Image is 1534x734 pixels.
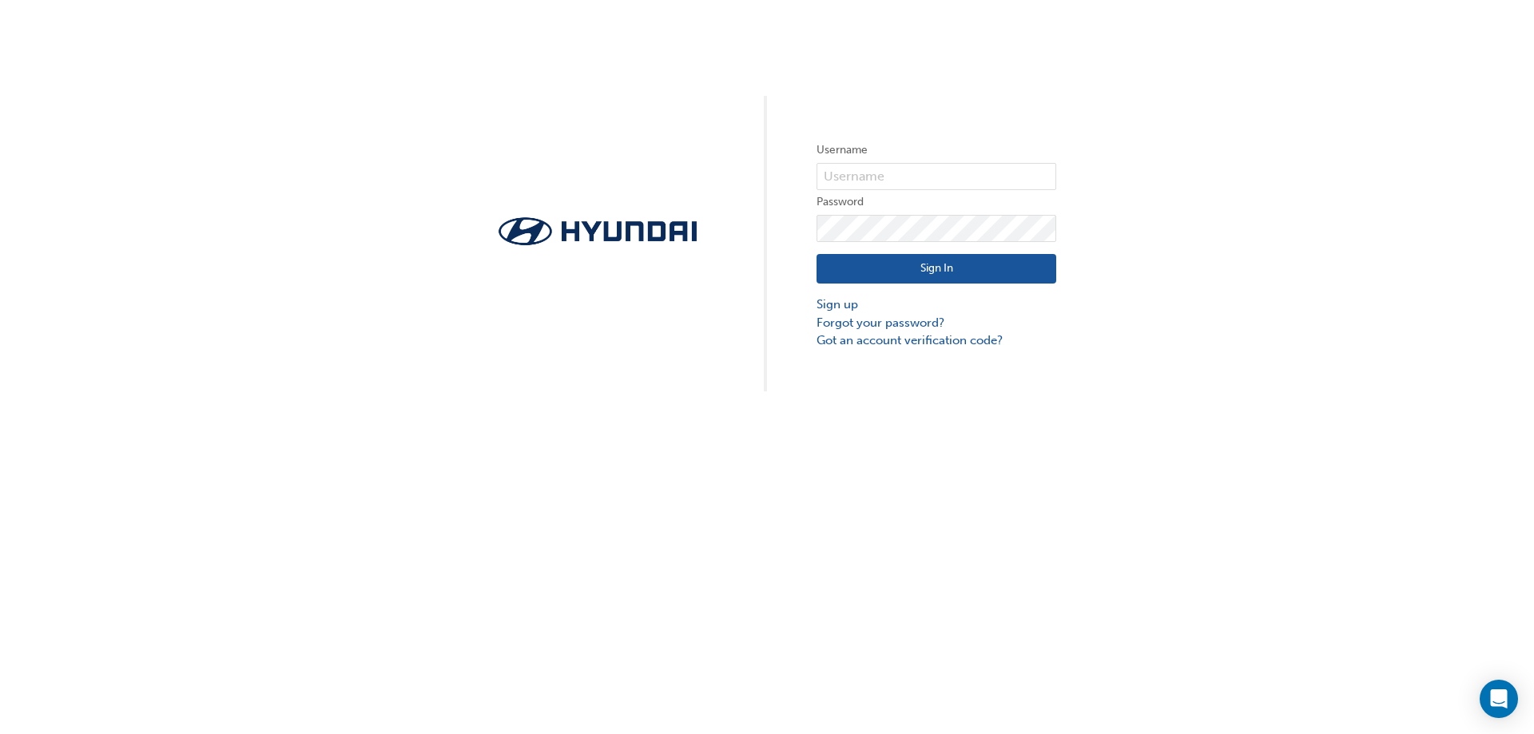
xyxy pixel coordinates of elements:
[817,163,1056,190] input: Username
[817,141,1056,160] label: Username
[817,296,1056,314] a: Sign up
[478,212,717,250] img: Trak
[817,331,1056,350] a: Got an account verification code?
[817,314,1056,332] a: Forgot your password?
[1480,680,1518,718] div: Open Intercom Messenger
[817,254,1056,284] button: Sign In
[817,192,1056,212] label: Password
